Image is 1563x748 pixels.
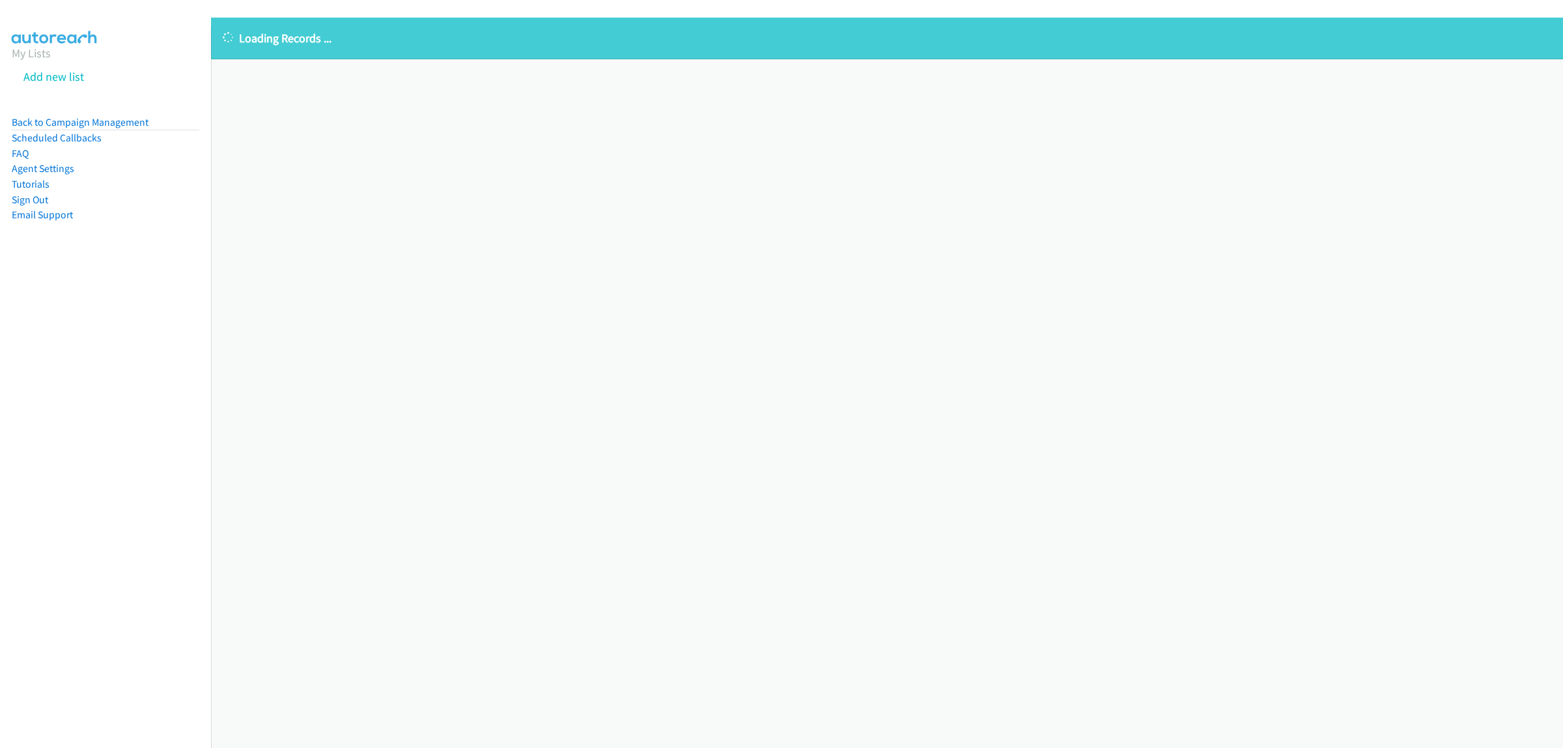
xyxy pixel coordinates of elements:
a: Agent Settings [12,162,74,175]
a: FAQ [12,147,29,160]
a: Email Support [12,209,73,221]
a: My Lists [12,46,51,61]
a: Add new list [23,69,84,84]
a: Back to Campaign Management [12,116,148,128]
a: Scheduled Callbacks [12,132,102,144]
a: Sign Out [12,194,48,206]
p: Loading Records ... [223,29,1551,47]
a: Tutorials [12,178,49,190]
